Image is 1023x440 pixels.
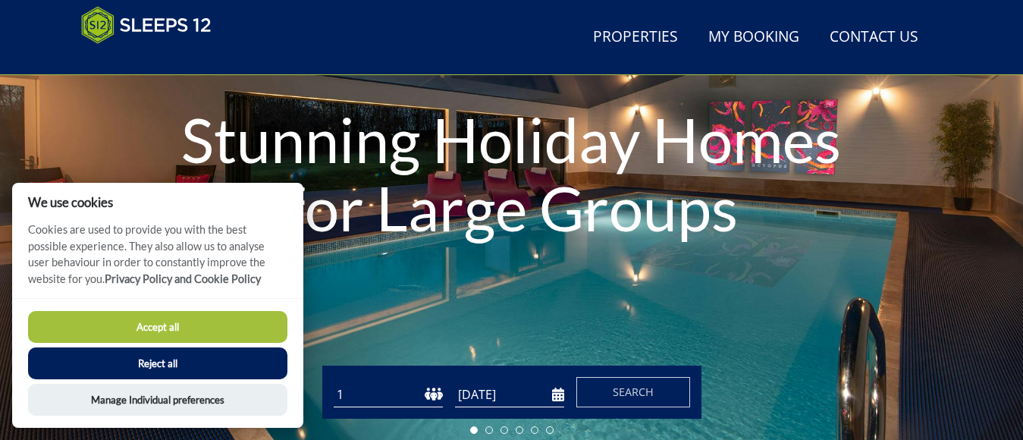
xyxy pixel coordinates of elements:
[153,75,869,271] h1: Stunning Holiday Homes for Large Groups
[824,20,924,55] a: Contact Us
[455,382,564,407] input: Arrival Date
[613,385,654,399] span: Search
[702,20,805,55] a: My Booking
[12,222,303,298] p: Cookies are used to provide you with the best possible experience. They also allow us to analyse ...
[28,311,287,343] button: Accept all
[12,195,303,209] h2: We use cookies
[576,377,690,407] button: Search
[105,272,261,285] a: Privacy Policy and Cookie Policy
[28,347,287,379] button: Reject all
[81,6,212,44] img: Sleeps 12
[74,53,233,66] iframe: Customer reviews powered by Trustpilot
[28,384,287,416] button: Manage Individual preferences
[587,20,684,55] a: Properties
